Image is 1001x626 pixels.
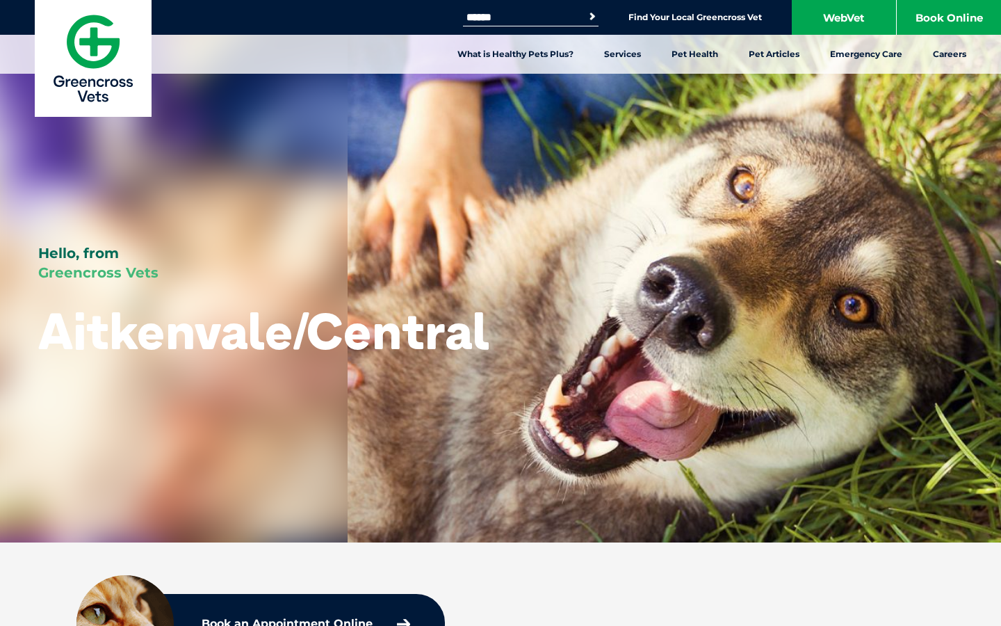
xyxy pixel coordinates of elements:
span: Greencross Vets [38,264,158,281]
a: Pet Articles [733,35,815,74]
a: Emergency Care [815,35,918,74]
a: Careers [918,35,982,74]
span: Hello, from [38,245,119,262]
button: Search [585,10,599,24]
a: Services [589,35,656,74]
a: Find Your Local Greencross Vet [628,12,762,23]
h1: Aitkenvale/Central [38,303,489,358]
a: Pet Health [656,35,733,74]
a: What is Healthy Pets Plus? [442,35,589,74]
